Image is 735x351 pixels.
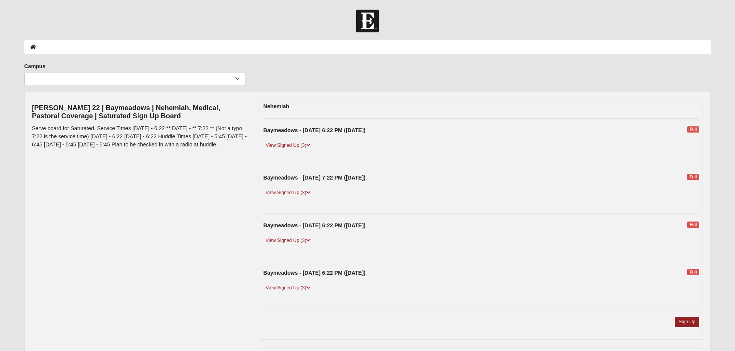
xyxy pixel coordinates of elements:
span: Full [687,269,699,275]
strong: Baymeadows - [DATE] 7:22 PM ([DATE]) [264,175,366,181]
span: Full [687,222,699,228]
span: Full [687,126,699,133]
p: Serve board for Saturated. Service Times [DATE] - 6:22 **[DATE] - ** 7:22 ** (Not a typo, 7:22 is... [32,124,248,149]
img: Church of Eleven22 Logo [356,10,379,32]
strong: Baymeadows - [DATE] 6:22 PM ([DATE]) [264,127,366,133]
strong: Baymeadows - [DATE] 6:22 PM ([DATE]) [264,270,366,276]
a: Sign Up [675,317,700,327]
span: Full [687,174,699,180]
h4: [PERSON_NAME] 22 | Baymeadows | Nehemiah, Medical, Pastoral Coverage | Saturated Sign Up Board [32,104,248,121]
a: View Signed Up (3) [264,237,313,245]
strong: Baymeadows - [DATE] 6:22 PM ([DATE]) [264,222,366,228]
a: View Signed Up (3) [264,141,313,149]
label: Campus [24,62,46,70]
a: View Signed Up (3) [264,284,313,292]
strong: Nehemiah [264,103,289,109]
a: View Signed Up (3) [264,189,313,197]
